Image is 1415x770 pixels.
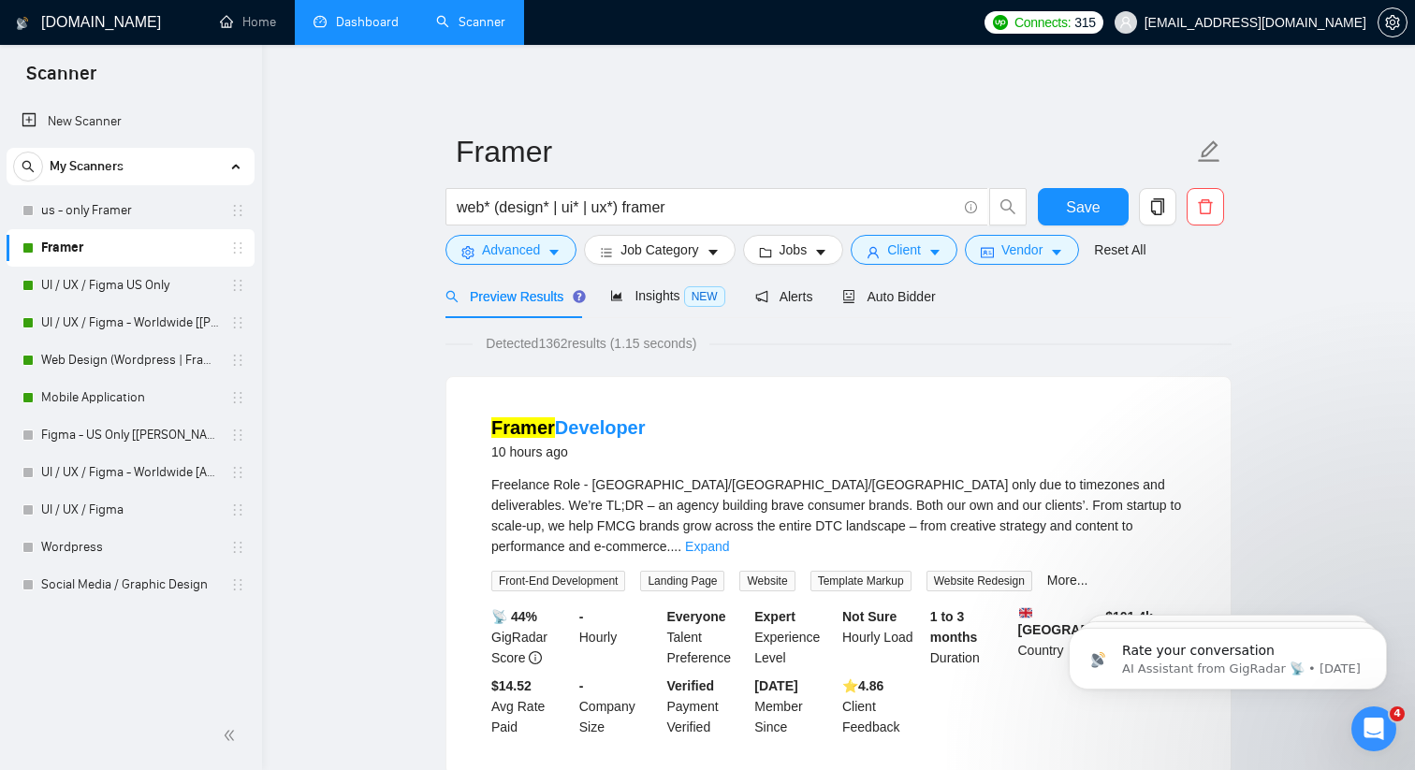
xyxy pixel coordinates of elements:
[1390,706,1405,721] span: 4
[230,315,245,330] span: holder
[576,606,664,668] div: Hourly
[810,571,912,591] span: Template Markup
[640,571,724,591] span: Landing Page
[926,606,1014,668] div: Duration
[685,539,729,554] a: Expand
[230,390,245,405] span: holder
[13,152,43,182] button: search
[7,103,255,140] li: New Scanner
[754,609,795,624] b: Expert
[445,235,576,265] button: settingAdvancedcaret-down
[755,290,768,303] span: notification
[1074,12,1095,33] span: 315
[456,128,1193,175] input: Scanner name...
[965,201,977,213] span: info-circle
[7,148,255,603] li: My Scanners
[491,609,537,624] b: 📡 44%
[457,196,956,219] input: Search Freelance Jobs...
[707,245,720,259] span: caret-down
[1094,240,1145,260] a: Reset All
[1378,15,1408,30] a: setting
[571,288,588,305] div: Tooltip anchor
[1041,588,1415,719] iframe: Intercom notifications message
[1197,139,1221,164] span: edit
[989,188,1027,225] button: search
[1351,706,1396,751] iframe: Intercom live chat
[670,539,681,554] span: ...
[1047,573,1088,588] a: More...
[610,289,623,302] span: area-chart
[14,160,42,173] span: search
[842,678,883,693] b: ⭐️ 4.86
[1378,7,1408,37] button: setting
[529,651,542,664] span: info-circle
[230,465,245,480] span: holder
[1001,240,1043,260] span: Vendor
[491,417,555,438] mark: Framer
[491,474,1186,557] div: Freelance Role - [GEOGRAPHIC_DATA]/[GEOGRAPHIC_DATA]/[GEOGRAPHIC_DATA] only due to timezones and ...
[1014,12,1071,33] span: Connects:
[41,341,219,379] a: Web Design (Wordpress | Framer)
[436,14,505,30] a: searchScanner
[576,676,664,737] div: Company Size
[491,571,625,591] span: Front-End Development
[754,678,797,693] b: [DATE]
[839,606,926,668] div: Hourly Load
[887,240,921,260] span: Client
[584,235,735,265] button: barsJob Categorycaret-down
[839,676,926,737] div: Client Feedback
[445,290,459,303] span: search
[41,491,219,529] a: UI / UX / Figma
[1050,245,1063,259] span: caret-down
[620,240,698,260] span: Job Category
[220,14,276,30] a: homeHome
[755,289,813,304] span: Alerts
[41,192,219,229] a: us - only Framer
[223,726,241,745] span: double-left
[491,441,646,463] div: 10 hours ago
[965,235,1079,265] button: idcardVendorcaret-down
[993,15,1008,30] img: upwork-logo.png
[928,245,941,259] span: caret-down
[230,240,245,255] span: holder
[230,540,245,555] span: holder
[1019,606,1032,619] img: 🇬🇧
[981,245,994,259] span: idcard
[230,428,245,443] span: holder
[473,333,709,354] span: Detected 1362 results (1.15 seconds)
[851,235,957,265] button: userClientcaret-down
[610,288,724,303] span: Insights
[1014,606,1102,668] div: Country
[664,606,751,668] div: Talent Preference
[667,678,715,693] b: Verified
[1379,15,1407,30] span: setting
[41,304,219,341] a: UI / UX / Figma - Worldwide [[PERSON_NAME]]
[1140,198,1175,215] span: copy
[230,502,245,517] span: holder
[1187,188,1224,225] button: delete
[579,609,584,624] b: -
[751,676,839,737] div: Member Since
[1188,198,1223,215] span: delete
[751,606,839,668] div: Experience Level
[488,676,576,737] div: Avg Rate Paid
[1066,196,1100,219] span: Save
[41,566,219,603] a: Social Media / Graphic Design
[579,678,584,693] b: -
[488,606,576,668] div: GigRadar Score
[445,289,580,304] span: Preview Results
[41,454,219,491] a: UI / UX / Figma - Worldwide [Anya]
[41,267,219,304] a: UI / UX / Figma US Only
[867,245,880,259] span: user
[16,8,29,38] img: logo
[22,103,240,140] a: New Scanner
[11,60,111,99] span: Scanner
[491,678,532,693] b: $14.52
[1139,188,1176,225] button: copy
[842,290,855,303] span: robot
[491,417,646,438] a: FramerDeveloper
[739,571,795,591] span: Website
